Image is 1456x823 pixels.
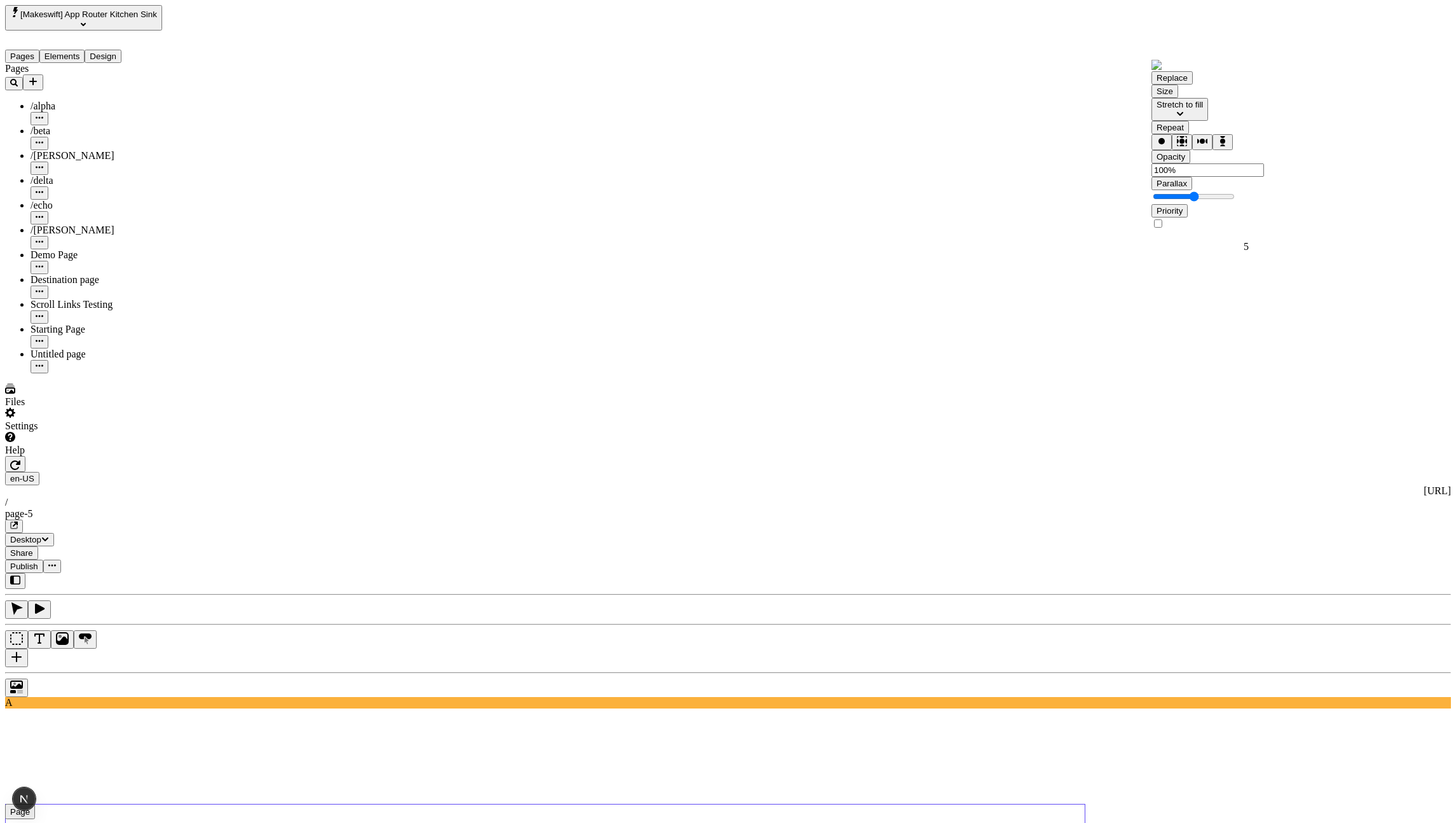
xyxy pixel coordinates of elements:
span: Desktop [10,535,41,544]
div: Files [5,396,181,408]
button: Repeat [1172,134,1192,150]
button: Open locale picker [5,472,39,485]
div: /[PERSON_NAME] [31,225,181,236]
button: Replace [1151,71,1193,85]
button: Pages [5,50,39,63]
button: Share [5,546,38,560]
button: Parallax [1151,177,1192,190]
div: Untitled page [31,349,181,360]
span: Priority [1157,206,1183,216]
div: A [5,697,1451,709]
button: Publish [5,560,43,573]
button: Add new [23,74,43,90]
div: 5 [1244,241,1249,252]
button: Box [5,630,28,649]
div: Demo Page [31,249,181,261]
span: Stretch to fill [1157,100,1203,109]
div: Starting Page [31,324,181,335]
button: Image [51,630,74,649]
div: Scroll Links Testing [31,299,181,310]
span: Parallax [1157,179,1187,188]
button: Priority [1151,204,1188,218]
div: Help [5,445,181,456]
div: page-5 [5,508,1451,520]
div: Page [10,807,30,817]
button: Opacity [1151,150,1190,163]
button: Text [28,630,51,649]
div: / [5,497,1451,508]
button: Stretch to fill [1151,98,1208,121]
button: Repeat vertically [1212,134,1233,150]
span: [Makeswift] App Router Kitchen Sink [20,10,157,19]
span: Replace [1157,73,1188,83]
div: /alpha [31,100,181,112]
span: Share [10,548,33,558]
button: Elements [39,50,85,63]
button: Repeat [1151,121,1189,134]
div: Settings [5,420,181,432]
div: /beta [31,125,181,137]
span: Repeat [1157,123,1184,132]
button: No repeat [1151,134,1172,150]
div: /echo [31,200,181,211]
div: /delta [31,175,181,186]
button: Page [5,804,35,819]
div: [URL] [5,485,1451,497]
button: Design [85,50,121,63]
button: Desktop [5,533,54,546]
span: Publish [10,562,38,571]
button: Size [1151,85,1178,98]
button: Select site [5,5,162,31]
button: Repeat horizontally [1192,134,1212,150]
button: Button [74,630,97,649]
div: /[PERSON_NAME] [31,150,181,162]
div: Pages [5,63,181,74]
div: Destination page [31,274,181,286]
img: Bulbfish 1143754 input [1151,60,1258,71]
p: Cookie Test Route [5,10,186,22]
span: Size [1157,86,1173,96]
span: Opacity [1157,152,1185,162]
span: en-US [10,474,34,483]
